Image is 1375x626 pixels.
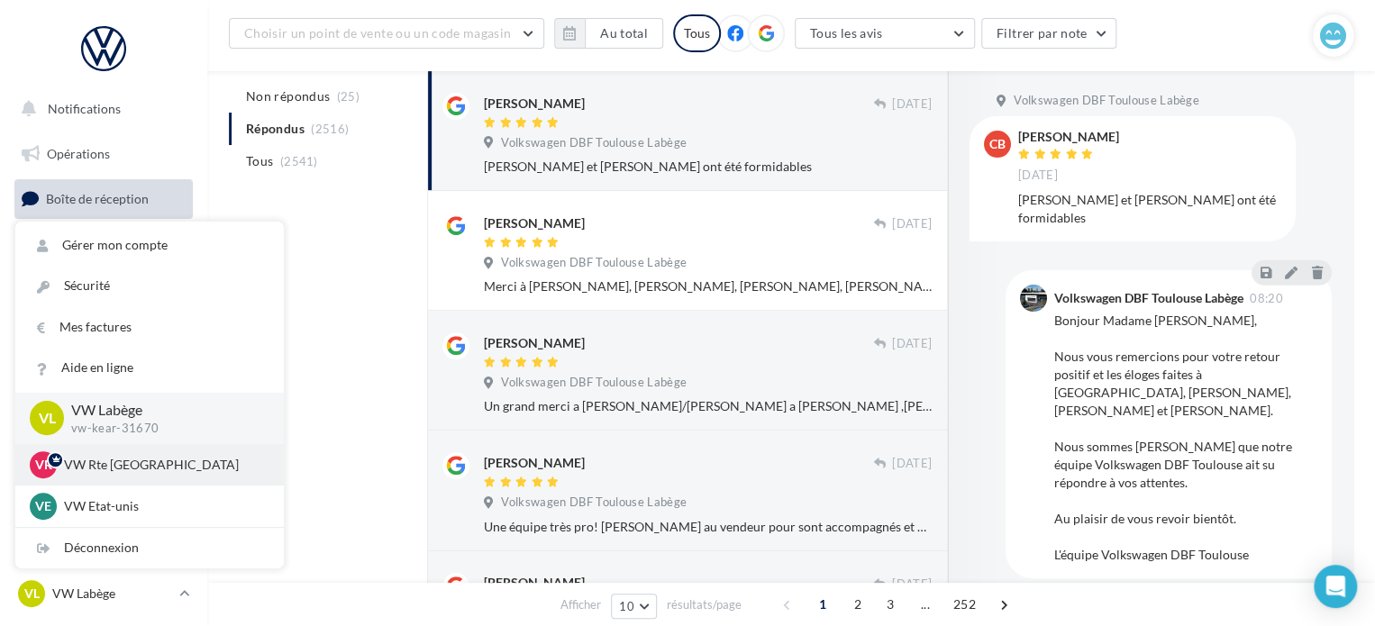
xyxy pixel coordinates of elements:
span: VL [39,408,56,429]
span: Volkswagen DBF Toulouse Labège [501,375,687,391]
div: Tous [673,14,721,52]
span: Volkswagen DBF Toulouse Labège [1014,93,1199,109]
div: Volkswagen DBF Toulouse Labège [1054,292,1243,304]
a: Médiathèque [11,360,196,398]
a: Boîte de réception [11,179,196,218]
a: VL VW Labège [14,576,193,611]
span: Boîte de réception [46,191,149,206]
div: [PERSON_NAME] [484,95,585,113]
span: Choisir un point de vente ou un code magasin [244,25,511,41]
p: vw-kear-31670 [71,421,255,437]
div: Un grand merci a [PERSON_NAME]/[PERSON_NAME] a [PERSON_NAME] ,[PERSON_NAME] pour le suivi de leur... [484,397,932,415]
span: ... [911,590,940,619]
span: VE [35,497,51,515]
a: PLV et print personnalisable [11,449,196,503]
span: (2541) [280,154,318,168]
span: VR [35,456,52,474]
span: [DATE] [892,216,932,232]
span: résultats/page [667,596,742,613]
span: Volkswagen DBF Toulouse Labège [501,135,687,151]
a: Calendrier [11,405,196,443]
p: VW Labège [52,585,172,603]
a: Contacts [11,315,196,353]
p: VW Labège [71,400,255,421]
span: 1 [808,590,837,619]
span: Tous [246,152,273,170]
button: Au total [554,18,663,49]
button: Choisir un point de vente ou un code magasin [229,18,544,49]
a: Opérations [11,135,196,173]
span: 2 [843,590,872,619]
div: Bonjour Madame [PERSON_NAME], Nous vous remercions pour votre retour positif et les éloges faites... [1054,312,1317,564]
button: 10 [611,594,657,619]
span: [DATE] [892,576,932,593]
div: [PERSON_NAME] et [PERSON_NAME] ont été formidables [1018,191,1281,227]
div: [PERSON_NAME] [1018,131,1119,143]
a: Sécurité [15,266,284,306]
p: VW Etat-unis [64,497,262,515]
button: Notifications [11,90,189,128]
div: Merci à [PERSON_NAME], [PERSON_NAME], [PERSON_NAME], [PERSON_NAME] et [PERSON_NAME] pour leur gen... [484,277,932,295]
a: Gérer mon compte [15,225,284,266]
span: Opérations [47,146,110,161]
a: Campagnes [11,271,196,309]
span: Tous les avis [810,25,883,41]
span: VL [24,585,40,603]
button: Au total [585,18,663,49]
span: Non répondus [246,87,330,105]
a: Mes factures [15,307,284,348]
a: Visibilité en ligne [11,226,196,264]
span: (25) [337,89,360,104]
div: Une équipe très pro! [PERSON_NAME] au vendeur pour sont accompagnés et pour c'est conseils et éga... [484,518,932,536]
div: [PERSON_NAME] [484,454,585,472]
button: Tous les avis [795,18,975,49]
a: Aide en ligne [15,348,284,388]
span: 08:20 [1250,293,1283,304]
span: [DATE] [892,456,932,472]
span: 10 [619,599,634,613]
span: 252 [946,590,983,619]
span: CB [989,135,1006,153]
button: Filtrer par note [981,18,1117,49]
span: Volkswagen DBF Toulouse Labège [501,494,687,511]
span: 3 [876,590,905,619]
div: [PERSON_NAME] [484,214,585,232]
div: [PERSON_NAME] et [PERSON_NAME] ont été formidables [484,158,932,176]
span: [DATE] [892,96,932,113]
span: Notifications [48,101,121,116]
div: Déconnexion [15,528,284,568]
a: Campagnes DataOnDemand [11,510,196,563]
span: Volkswagen DBF Toulouse Labège [501,255,687,271]
span: [DATE] [892,336,932,352]
span: [DATE] [1018,168,1058,184]
div: Open Intercom Messenger [1314,565,1357,608]
div: [PERSON_NAME] [484,574,585,592]
div: [PERSON_NAME] [484,334,585,352]
p: VW Rte [GEOGRAPHIC_DATA] [64,456,262,474]
span: Afficher [560,596,601,613]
